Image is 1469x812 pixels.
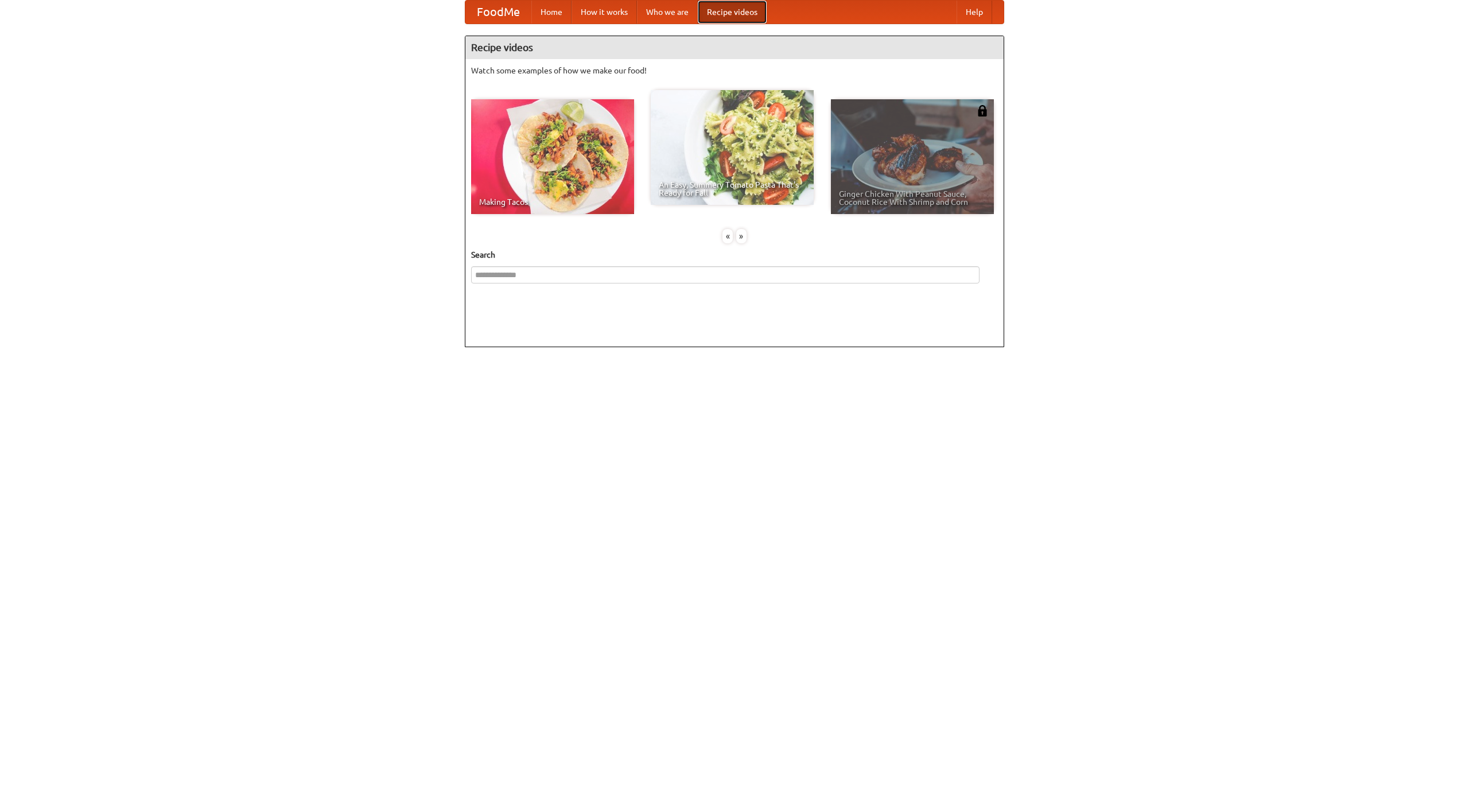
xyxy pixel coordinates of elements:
a: Who we are [637,1,698,24]
a: Recipe videos [698,1,767,24]
span: Making Tacos [479,198,626,206]
a: Making Tacos [471,99,634,214]
div: « [722,229,733,243]
span: An Easy, Summery Tomato Pasta That's Ready for Fall [659,181,806,197]
a: FoodMe [465,1,531,24]
img: 483408.png [977,105,988,116]
a: Home [531,1,572,24]
div: » [736,229,747,243]
p: Watch some examples of how we make our food! [471,65,998,76]
a: An Easy, Summery Tomato Pasta That's Ready for Fall [651,90,814,205]
a: How it works [572,1,637,24]
h5: Search [471,249,998,261]
a: Help [957,1,992,24]
h4: Recipe videos [465,36,1004,59]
